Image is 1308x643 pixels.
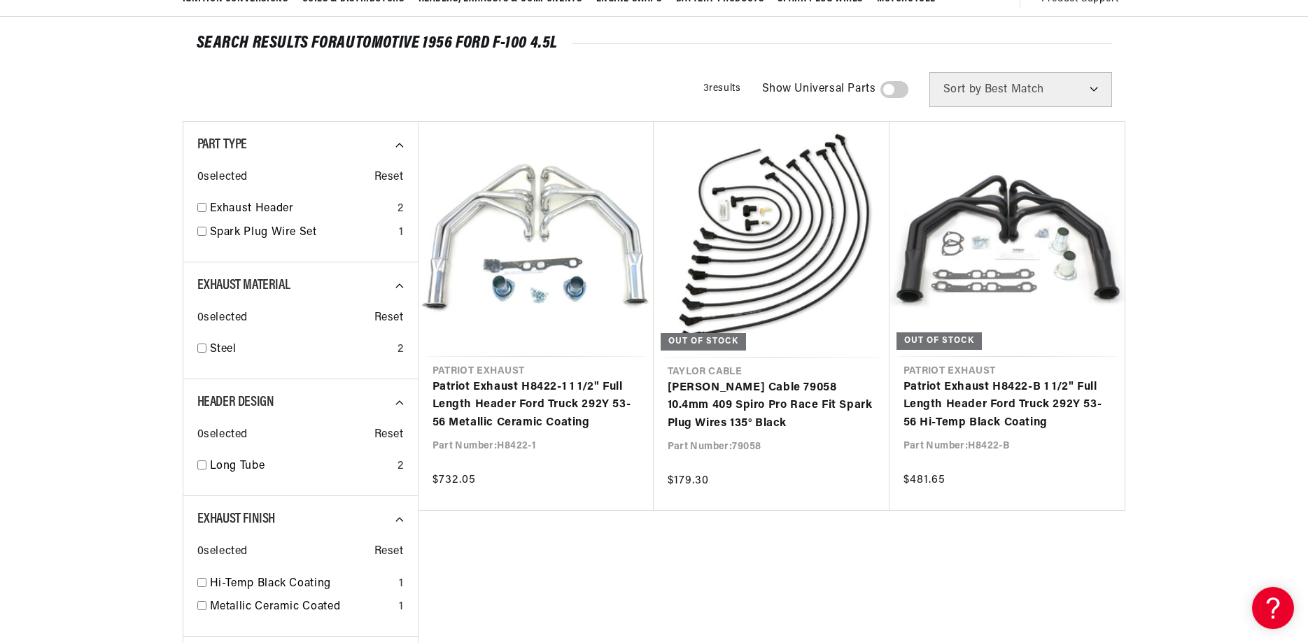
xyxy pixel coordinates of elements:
[197,138,247,152] span: Part Type
[210,224,393,242] a: Spark Plug Wire Set
[197,395,274,409] span: Header Design
[398,458,404,476] div: 2
[398,341,404,359] div: 2
[762,80,876,99] span: Show Universal Parts
[210,200,392,218] a: Exhaust Header
[374,309,404,327] span: Reset
[903,379,1111,432] a: Patriot Exhaust H8422-B 1 1/2" Full Length Header Ford Truck 292Y 53-56 Hi-Temp Black Coating
[197,543,248,561] span: 0 selected
[668,379,875,433] a: [PERSON_NAME] Cable 79058 10.4mm 409 Spiro Pro Race Fit Spark Plug Wires 135° Black
[929,72,1112,107] select: Sort by
[374,543,404,561] span: Reset
[210,598,393,616] a: Metallic Ceramic Coated
[399,224,404,242] div: 1
[399,575,404,593] div: 1
[197,512,275,526] span: Exhaust Finish
[197,36,1112,50] div: SEARCH RESULTS FOR Automotive 1956 Ford F-100 4.5L
[399,598,404,616] div: 1
[943,84,982,95] span: Sort by
[210,575,393,593] a: Hi-Temp Black Coating
[398,200,404,218] div: 2
[703,83,741,94] span: 3 results
[210,341,392,359] a: Steel
[197,169,248,187] span: 0 selected
[374,426,404,444] span: Reset
[210,458,392,476] a: Long Tube
[197,426,248,444] span: 0 selected
[197,278,290,292] span: Exhaust Material
[433,379,640,432] a: Patriot Exhaust H8422-1 1 1/2" Full Length Header Ford Truck 292Y 53-56 Metallic Ceramic Coating
[374,169,404,187] span: Reset
[197,309,248,327] span: 0 selected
